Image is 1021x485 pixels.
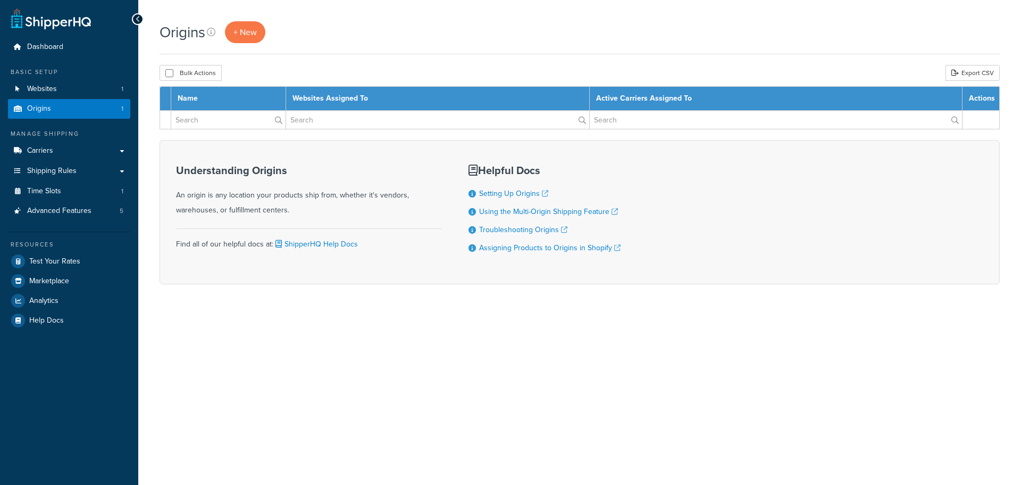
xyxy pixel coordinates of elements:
[8,99,130,119] a: Origins 1
[29,297,58,306] span: Analytics
[589,87,962,111] th: Active Carriers Assigned To
[27,207,91,216] span: Advanced Features
[8,79,130,99] li: Websites
[27,104,51,113] span: Origins
[176,165,442,218] div: An origin is any location your products ship from, whether it's vendors, warehouses, or fulfillme...
[8,161,130,181] a: Shipping Rules
[8,141,130,161] a: Carriers
[479,206,618,217] a: Using the Multi-Origin Shipping Feature
[8,99,130,119] li: Origins
[176,228,442,252] div: Find all of our helpful docs at:
[8,252,130,271] a: Test Your Rates
[479,224,567,235] a: Troubleshooting Origins
[160,22,205,43] h1: Origins
[233,26,257,38] span: + New
[176,165,442,176] h3: Understanding Origins
[11,8,91,29] a: ShipperHQ Home
[225,21,265,43] a: + New
[945,65,1000,81] a: Export CSV
[8,182,130,201] a: Time Slots 1
[29,277,69,286] span: Marketplace
[468,165,621,176] h3: Helpful Docs
[27,146,53,155] span: Carriers
[8,201,130,221] a: Advanced Features 5
[121,85,123,94] span: 1
[29,257,80,266] span: Test Your Rates
[121,104,123,113] span: 1
[286,87,589,111] th: Websites Assigned To
[171,87,286,111] th: Name
[8,291,130,310] a: Analytics
[27,43,63,52] span: Dashboard
[120,207,123,216] span: 5
[273,239,358,250] a: ShipperHQ Help Docs
[479,242,621,253] a: Assigning Products to Origins in Shopify
[8,37,130,57] a: Dashboard
[8,129,130,138] div: Manage Shipping
[590,111,962,129] input: Search
[479,188,548,199] a: Setting Up Origins
[8,79,130,99] a: Websites 1
[160,65,222,81] button: Bulk Actions
[8,68,130,77] div: Basic Setup
[171,111,286,129] input: Search
[121,187,123,196] span: 1
[8,182,130,201] li: Time Slots
[8,201,130,221] li: Advanced Features
[8,240,130,249] div: Resources
[27,85,57,94] span: Websites
[963,87,1000,111] th: Actions
[8,311,130,330] a: Help Docs
[27,167,77,176] span: Shipping Rules
[27,187,61,196] span: Time Slots
[286,111,589,129] input: Search
[8,272,130,291] a: Marketplace
[29,316,64,325] span: Help Docs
